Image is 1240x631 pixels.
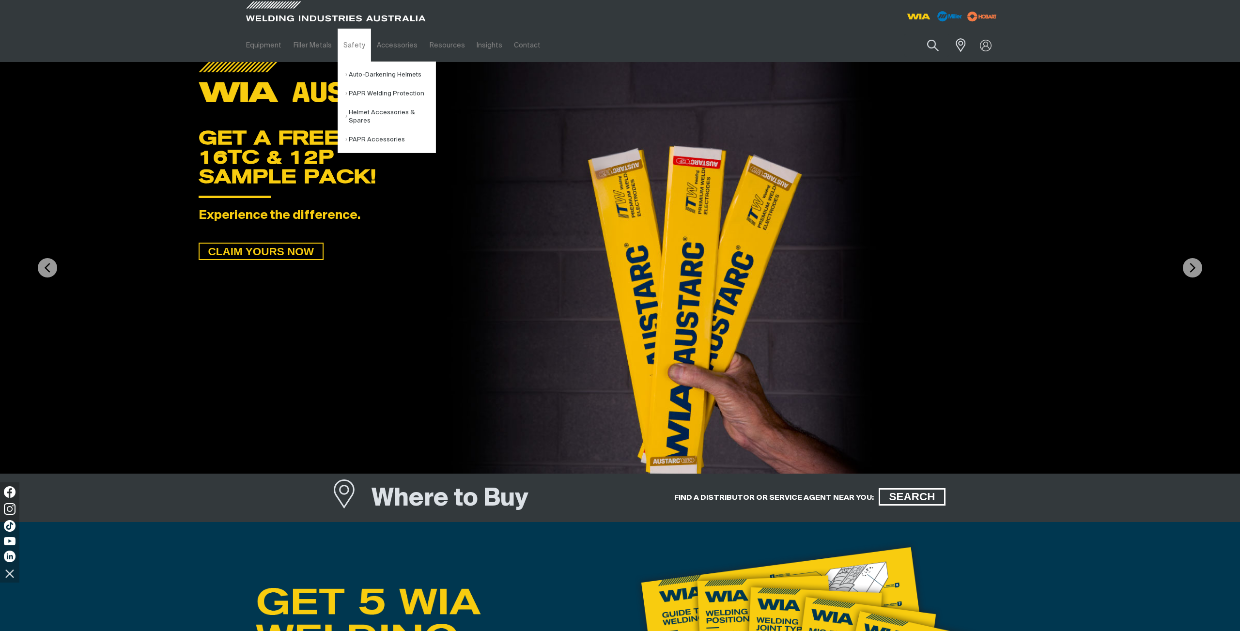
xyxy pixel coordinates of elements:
[916,34,949,57] button: Search products
[332,482,372,518] a: Where to Buy
[424,29,471,62] a: Resources
[4,551,15,562] img: LinkedIn
[345,65,435,84] a: Auto-Darkening Helmets
[338,62,436,153] ul: Safety Submenu
[199,243,324,260] a: CLAIM YOURS NOW
[240,29,810,62] nav: Main
[1,565,18,582] img: hide socials
[880,488,944,506] span: SEARCH
[345,130,435,149] a: PAPR Accessories
[4,486,15,498] img: Facebook
[338,29,371,62] a: Safety
[674,493,874,502] h5: FIND A DISTRIBUTOR OR SERVICE AGENT NEAR YOU:
[345,103,435,130] a: Helmet Accessories & Spares
[4,503,15,515] img: Instagram
[200,243,323,260] span: CLAIM YOURS NOW
[508,29,546,62] a: Contact
[199,209,1042,223] div: Experience the difference.
[471,29,508,62] a: Insights
[38,258,57,277] img: PrevArrow
[372,483,528,515] h1: Where to Buy
[345,84,435,103] a: PAPR Welding Protection
[287,29,337,62] a: Filler Metals
[4,537,15,545] img: YouTube
[4,520,15,532] img: TikTok
[199,128,1042,186] div: GET A FREE 16TC & 12P SAMPLE PACK!
[879,488,945,506] a: SEARCH
[1183,258,1202,277] img: NextArrow
[240,29,287,62] a: Equipment
[904,34,949,57] input: Product name or item number...
[371,29,423,62] a: Accessories
[964,9,1000,24] img: miller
